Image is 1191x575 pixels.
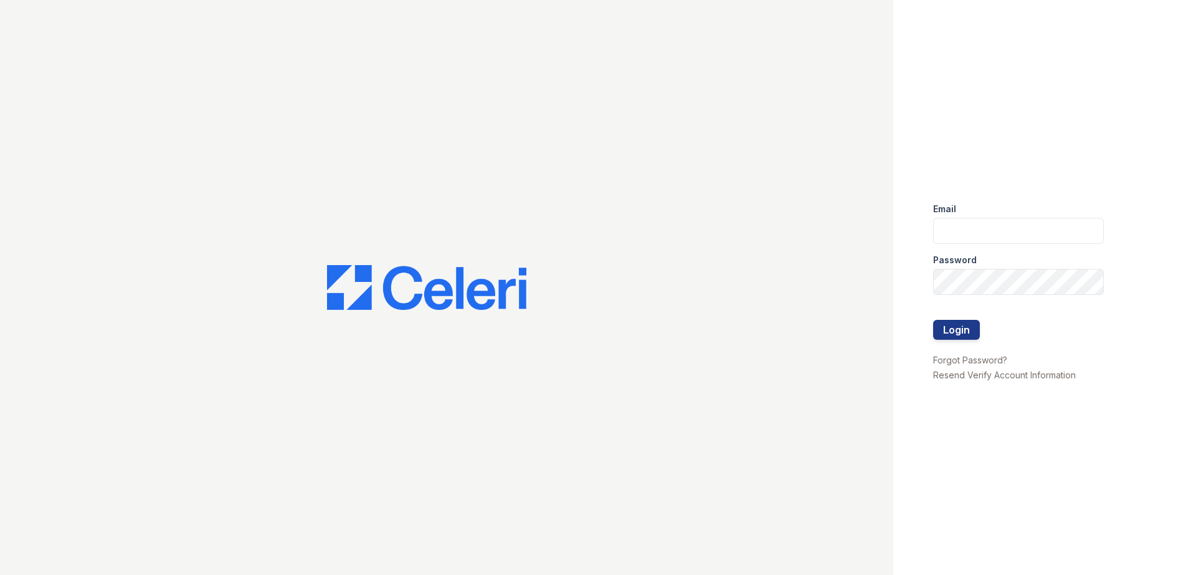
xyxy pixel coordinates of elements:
[327,265,526,310] img: CE_Logo_Blue-a8612792a0a2168367f1c8372b55b34899dd931a85d93a1a3d3e32e68fde9ad4.png
[933,203,956,215] label: Email
[933,254,977,266] label: Password
[933,355,1007,365] a: Forgot Password?
[933,320,980,340] button: Login
[933,370,1076,380] a: Resend Verify Account Information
